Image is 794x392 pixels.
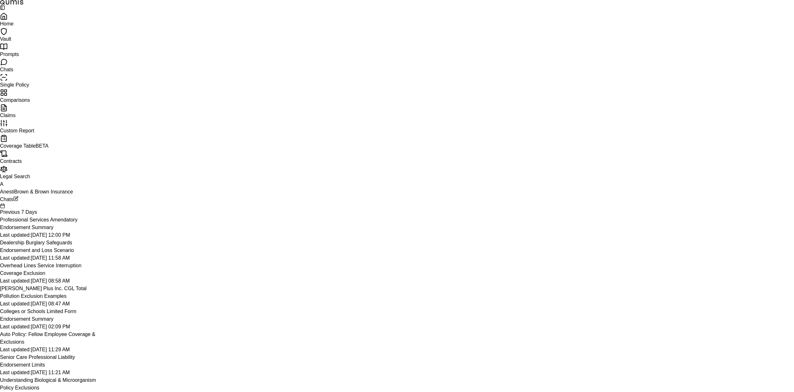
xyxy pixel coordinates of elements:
[31,301,70,306] span: [DATE] 08:47 AM
[13,196,18,201] button: New Chat
[36,143,49,149] span: BETA
[31,370,70,375] span: [DATE] 11:21 AM
[31,278,70,283] span: [DATE] 08:58 AM
[31,324,70,329] span: [DATE] 02:09 PM
[31,255,70,261] span: [DATE] 11:58 AM
[14,189,73,194] span: Brown & Brown Insurance
[31,232,70,238] span: [DATE] 12:00 PM
[31,347,70,352] span: [DATE] 11:29 AM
